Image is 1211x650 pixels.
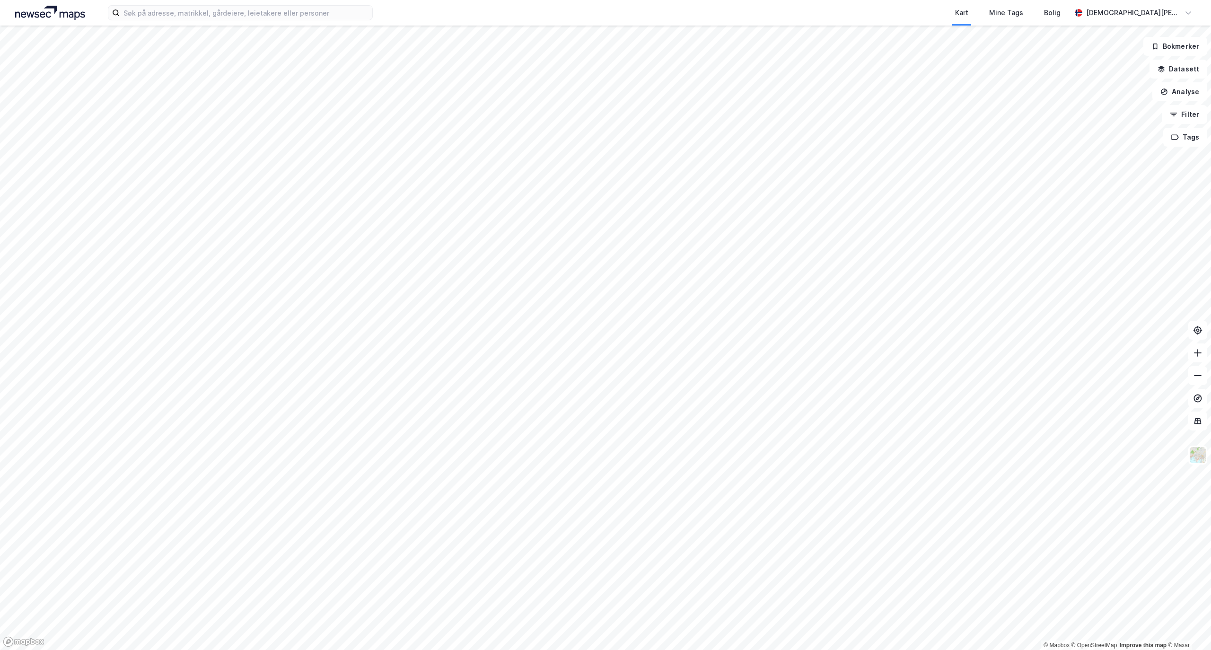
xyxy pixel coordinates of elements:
input: Søk på adresse, matrikkel, gårdeiere, leietakere eller personer [120,6,372,20]
button: Analyse [1152,82,1207,101]
iframe: Chat Widget [1164,605,1211,650]
a: OpenStreetMap [1071,642,1117,649]
img: logo.a4113a55bc3d86da70a041830d287a7e.svg [15,6,85,20]
div: Bolig [1044,7,1061,18]
a: Improve this map [1120,642,1167,649]
button: Datasett [1150,60,1207,79]
div: Mine Tags [989,7,1023,18]
button: Filter [1162,105,1207,124]
img: Z [1189,446,1207,464]
div: Kart [955,7,968,18]
button: Tags [1163,128,1207,147]
button: Bokmerker [1143,37,1207,56]
a: Mapbox [1044,642,1070,649]
div: Kontrollprogram for chat [1164,605,1211,650]
a: Mapbox homepage [3,636,44,647]
div: [DEMOGRAPHIC_DATA][PERSON_NAME] [1086,7,1181,18]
